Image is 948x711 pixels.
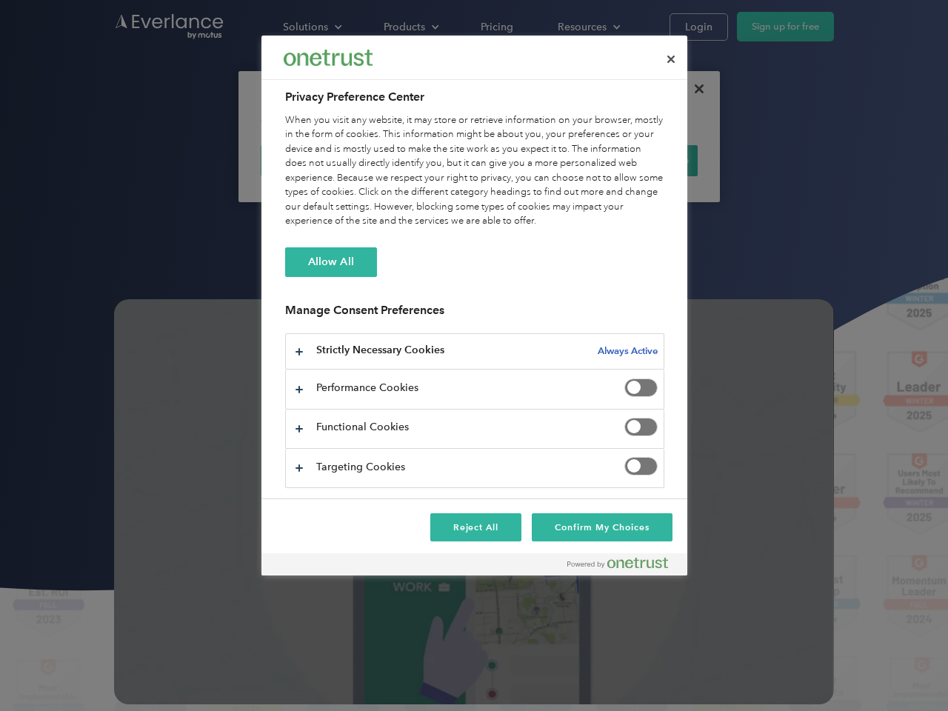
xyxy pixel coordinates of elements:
[285,303,664,326] h3: Manage Consent Preferences
[285,88,664,106] h2: Privacy Preference Center
[430,513,522,541] button: Reject All
[285,113,664,229] div: When you visit any website, it may store or retrieve information on your browser, mostly in the f...
[567,557,668,569] img: Powered by OneTrust Opens in a new Tab
[655,43,687,76] button: Close
[261,36,687,575] div: Privacy Preference Center
[285,247,377,277] button: Allow All
[109,88,184,119] input: Submit
[261,36,687,575] div: Preference center
[567,557,680,575] a: Powered by OneTrust Opens in a new Tab
[284,43,373,73] div: Everlance
[284,50,373,65] img: Everlance
[532,513,672,541] button: Confirm My Choices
